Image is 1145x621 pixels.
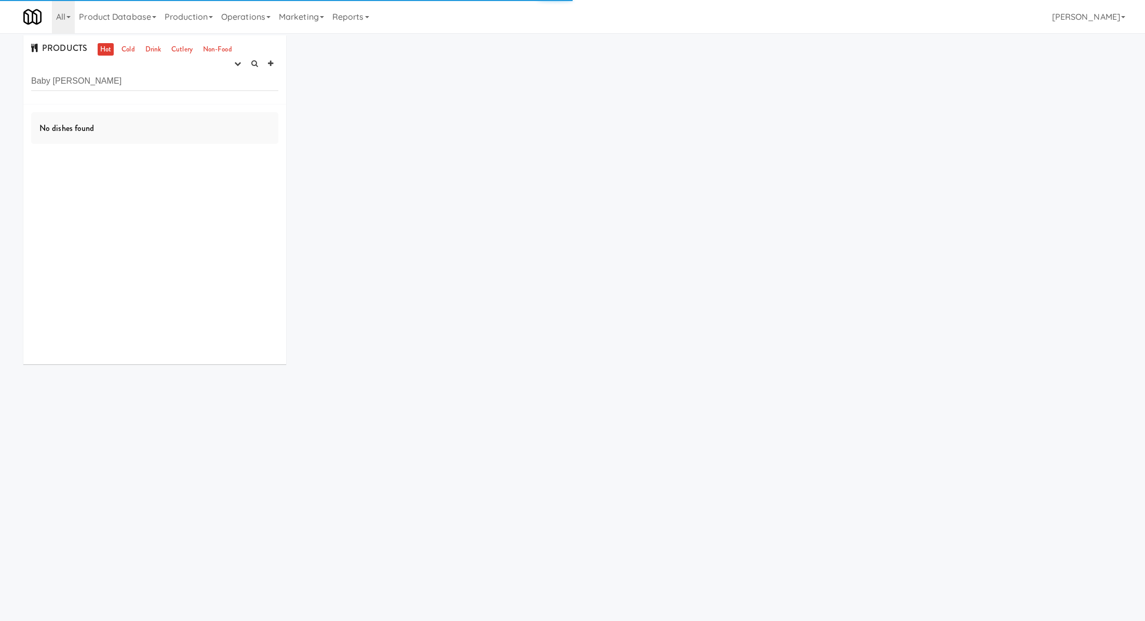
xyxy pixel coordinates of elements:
div: No dishes found [31,112,278,144]
a: Cutlery [169,43,195,56]
a: Non-Food [200,43,235,56]
span: PRODUCTS [31,42,87,54]
a: Drink [143,43,164,56]
a: Hot [98,43,114,56]
input: Search dishes [31,72,278,91]
a: Cold [119,43,137,56]
img: Micromart [23,8,42,26]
